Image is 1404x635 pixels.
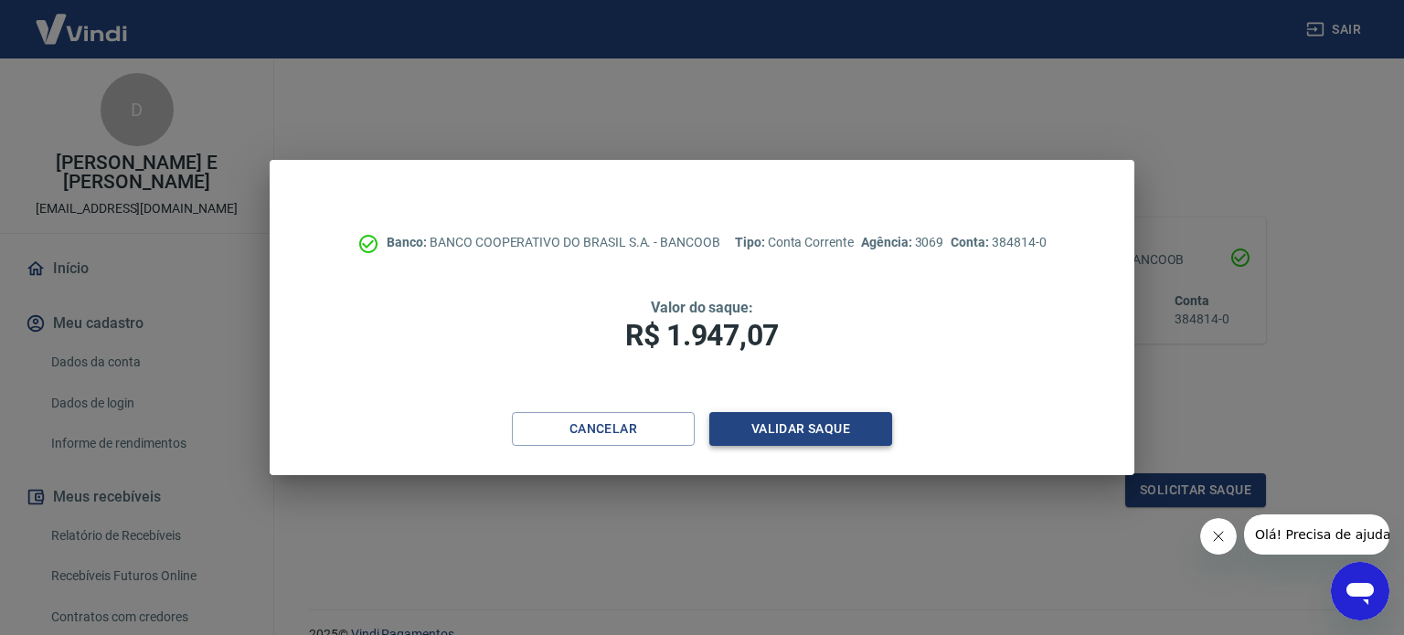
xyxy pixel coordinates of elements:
span: R$ 1.947,07 [625,318,779,353]
iframe: Fechar mensagem [1200,518,1237,555]
button: Cancelar [512,412,695,446]
span: Tipo: [735,235,768,249]
p: Conta Corrente [735,233,854,252]
span: Valor do saque: [651,299,753,316]
span: Banco: [387,235,430,249]
p: 384814-0 [951,233,1046,252]
p: BANCO COOPERATIVO DO BRASIL S.A. - BANCOOB [387,233,720,252]
iframe: Botão para abrir a janela de mensagens [1331,562,1389,620]
span: Olá! Precisa de ajuda? [11,13,154,27]
iframe: Mensagem da empresa [1244,514,1389,555]
button: Validar saque [709,412,892,446]
span: Conta: [951,235,992,249]
span: Agência: [861,235,915,249]
p: 3069 [861,233,943,252]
